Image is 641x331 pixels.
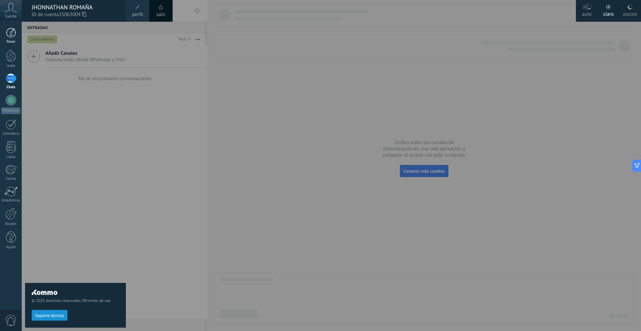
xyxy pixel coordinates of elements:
[132,11,143,18] span: perfil
[5,14,16,19] span: Cuenta
[32,310,67,321] button: Soporte técnico
[83,298,111,303] a: Términos de uso
[1,85,21,90] div: Chats
[32,4,119,11] div: JHONNATHAN ROMAÑA
[156,11,165,18] a: salir
[1,40,21,44] div: Panel
[32,313,67,318] a: Soporte técnico
[32,298,119,303] span: © 2025 derechos reservados |
[1,198,21,203] div: Estadísticas
[1,155,21,159] div: Listas
[1,222,21,226] div: Ajustes
[1,245,21,250] div: Ayuda
[59,11,86,18] span: 35063004
[32,11,119,18] span: ID de cuenta
[1,177,21,181] div: Correo
[1,108,20,114] div: WhatsApp
[603,4,614,22] div: claro
[1,132,21,136] div: Calendario
[35,313,64,318] span: Soporte técnico
[623,4,637,22] div: oscuro
[582,4,592,22] div: auto
[1,64,21,68] div: Leads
